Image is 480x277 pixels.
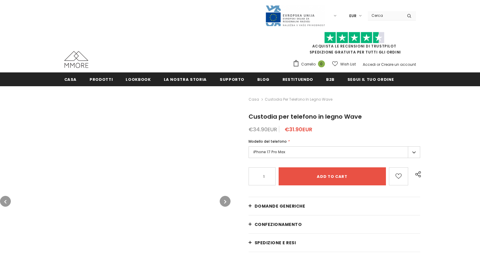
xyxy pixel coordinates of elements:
span: Spedizione e resi [255,240,296,246]
span: €34.90EUR [249,126,277,133]
a: Prodotti [90,72,113,86]
span: Custodia per telefono in legno Wave [249,112,362,121]
a: Wish List [332,59,356,69]
span: Segui il tuo ordine [347,77,394,82]
span: €31.90EUR [285,126,312,133]
a: supporto [220,72,244,86]
a: Carrello 0 [293,60,328,69]
span: or [377,62,380,67]
a: Segui il tuo ordine [347,72,394,86]
label: iPhone 17 Pro Max [249,146,420,158]
input: Search Site [368,11,402,20]
span: Blog [257,77,270,82]
span: Carrello [301,61,316,67]
span: Casa [64,77,77,82]
a: Accedi [363,62,376,67]
span: Modello del telefono [249,139,287,144]
a: Acquista le recensioni di TrustPilot [312,44,396,49]
span: Restituendo [283,77,313,82]
span: La nostra storia [164,77,207,82]
span: SPEDIZIONE GRATUITA PER TUTTI GLI ORDINI [293,35,416,55]
a: Restituendo [283,72,313,86]
a: Domande generiche [249,197,420,215]
a: Javni Razpis [265,13,325,18]
span: Domande generiche [255,203,305,209]
span: 0 [318,60,325,67]
span: CONFEZIONAMENTO [255,221,302,227]
input: Add to cart [279,167,386,185]
a: Spedizione e resi [249,234,420,252]
img: Casi MMORE [64,51,88,68]
span: EUR [349,13,356,19]
span: Prodotti [90,77,113,82]
span: B2B [326,77,335,82]
img: Javni Razpis [265,5,325,27]
span: Lookbook [126,77,151,82]
img: Fidati di Pilot Stars [324,32,384,44]
a: La nostra storia [164,72,207,86]
a: Blog [257,72,270,86]
a: Casa [249,96,259,103]
a: Casa [64,72,77,86]
a: Creare un account [381,62,416,67]
a: B2B [326,72,335,86]
a: CONFEZIONAMENTO [249,215,420,233]
span: Custodia per telefono in legno Wave [265,96,332,103]
span: Wish List [340,61,356,67]
a: Lookbook [126,72,151,86]
span: supporto [220,77,244,82]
